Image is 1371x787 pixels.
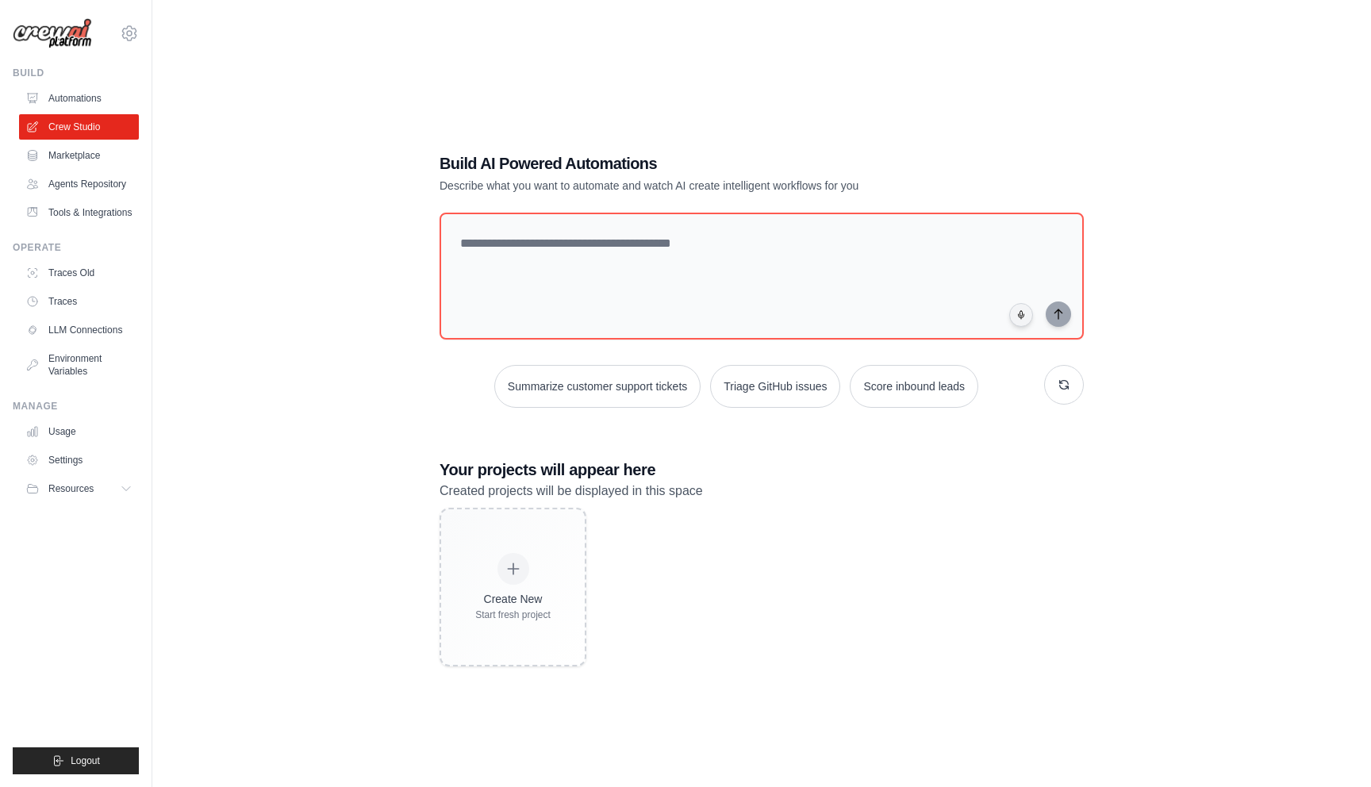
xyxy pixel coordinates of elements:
a: Tools & Integrations [19,200,139,225]
h1: Build AI Powered Automations [440,152,973,175]
button: Logout [13,747,139,774]
a: Environment Variables [19,346,139,384]
button: Resources [19,476,139,501]
a: Automations [19,86,139,111]
div: Build [13,67,139,79]
a: Crew Studio [19,114,139,140]
div: Manage [13,400,139,413]
p: Created projects will be displayed in this space [440,481,1084,501]
p: Describe what you want to automate and watch AI create intelligent workflows for you [440,178,973,194]
button: Get new suggestions [1044,365,1084,405]
button: Click to speak your automation idea [1009,303,1033,327]
a: LLM Connections [19,317,139,343]
span: Logout [71,754,100,767]
a: Marketplace [19,143,139,168]
img: Logo [13,18,92,49]
a: Usage [19,419,139,444]
a: Agents Repository [19,171,139,197]
div: Start fresh project [475,608,551,621]
div: Operate [13,241,139,254]
button: Triage GitHub issues [710,365,840,408]
button: Summarize customer support tickets [494,365,701,408]
div: Create New [475,591,551,607]
span: Resources [48,482,94,495]
h3: Your projects will appear here [440,459,1084,481]
a: Traces Old [19,260,139,286]
button: Score inbound leads [850,365,978,408]
a: Traces [19,289,139,314]
a: Settings [19,447,139,473]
